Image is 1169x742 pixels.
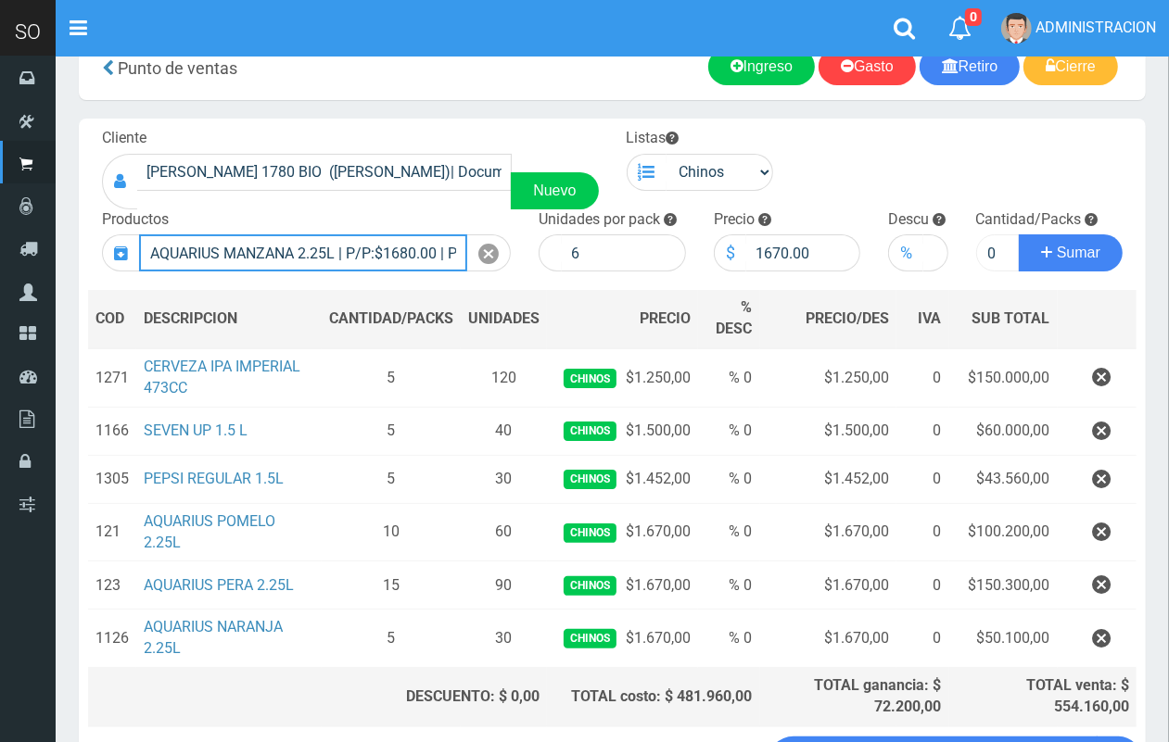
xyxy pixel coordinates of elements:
td: 5 [322,348,461,407]
a: AQUARIUS PERA 2.25L [144,576,294,594]
span: ADMINISTRACION [1036,19,1156,36]
td: $1.452,00 [547,455,698,503]
td: $1.670,00 [760,503,896,561]
td: $100.200,00 [949,503,1058,561]
td: $1.670,00 [547,561,698,610]
a: PEPSI REGULAR 1.5L [144,470,284,487]
td: $1.500,00 [547,407,698,455]
td: 120 [461,348,547,407]
td: $1.670,00 [547,610,698,668]
td: 0 [896,503,949,561]
td: $1.500,00 [760,407,896,455]
input: 1 [562,234,686,271]
input: Consumidor Final [137,154,512,191]
div: $ [714,234,746,271]
span: Chinos [564,576,616,596]
td: $50.100,00 [949,610,1058,668]
td: 123 [88,561,136,610]
label: Cliente [102,128,146,149]
td: % 0 [698,455,759,503]
a: Ingreso [708,48,815,85]
label: Descu [888,209,929,231]
input: 000 [746,234,861,271]
td: % 0 [698,561,759,610]
td: 90 [461,561,547,610]
th: DES [136,290,322,348]
td: % 0 [698,610,759,668]
button: Sumar [1019,234,1123,271]
td: 0 [896,407,949,455]
a: Nuevo [511,172,598,209]
td: 60 [461,503,547,561]
span: PRECIO [640,308,691,330]
td: % 0 [698,503,759,561]
td: 0 [896,610,949,668]
td: 121 [88,503,136,561]
td: 15 [322,561,461,610]
img: User Image [1001,13,1032,44]
span: CRIPCION [171,309,237,327]
td: 10 [322,503,461,561]
td: 1305 [88,455,136,503]
td: $1.670,00 [760,561,896,610]
span: Chinos [564,369,616,388]
td: 40 [461,407,547,455]
th: UNIDADES [461,290,547,348]
td: $150.300,00 [949,561,1058,610]
td: 1126 [88,610,136,668]
span: Chinos [564,470,616,489]
a: AQUARIUS NARANJA 2.25L [144,618,283,657]
span: IVA [919,309,942,327]
span: 0 [965,8,982,26]
td: $1.452,00 [760,455,896,503]
a: Cierre [1023,48,1118,85]
td: $1.250,00 [760,348,896,407]
td: $1.250,00 [547,348,698,407]
label: Unidades por pack [539,209,660,231]
a: CERVEZA IPA IMPERIAL 473CC [144,358,300,396]
input: Introduzca el nombre del producto [139,234,467,271]
span: Punto de ventas [118,58,237,78]
td: 5 [322,455,461,503]
label: Precio [714,209,755,231]
td: $43.560,00 [949,455,1058,503]
td: % 0 [698,348,759,407]
div: % [888,234,923,271]
a: SEVEN UP 1.5 L [144,421,248,439]
label: Listas [627,128,680,149]
td: 0 [896,455,949,503]
a: Gasto [819,48,916,85]
td: 5 [322,407,461,455]
td: 30 [461,610,547,668]
span: Chinos [564,629,616,648]
td: 30 [461,455,547,503]
span: PRECIO/DES [806,309,889,327]
div: TOTAL venta: $ 554.160,00 [957,675,1129,718]
td: 0 [896,561,949,610]
label: Productos [102,209,169,231]
span: Chinos [564,421,616,441]
span: Sumar [1057,245,1100,260]
td: $1.670,00 [760,610,896,668]
input: Cantidad [976,234,1021,271]
td: $60.000,00 [949,407,1058,455]
th: COD [88,290,136,348]
label: Cantidad/Packs [976,209,1082,231]
a: AQUARIUS POMELO 2.25L [144,512,275,551]
td: % 0 [698,407,759,455]
input: 000 [923,234,947,271]
td: 5 [322,610,461,668]
td: 1271 [88,348,136,407]
td: $150.000,00 [949,348,1058,407]
div: TOTAL ganancia: $ 72.200,00 [768,675,942,718]
div: DESCUENTO: $ 0,00 [329,686,540,708]
div: TOTAL costo: $ 481.960,00 [554,686,753,708]
td: $1.670,00 [547,503,698,561]
span: SUB TOTAL [972,308,1050,330]
a: Retiro [920,48,1021,85]
td: 1166 [88,407,136,455]
th: CANTIDAD/PACKS [322,290,461,348]
td: 0 [896,348,949,407]
span: Chinos [564,523,616,543]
